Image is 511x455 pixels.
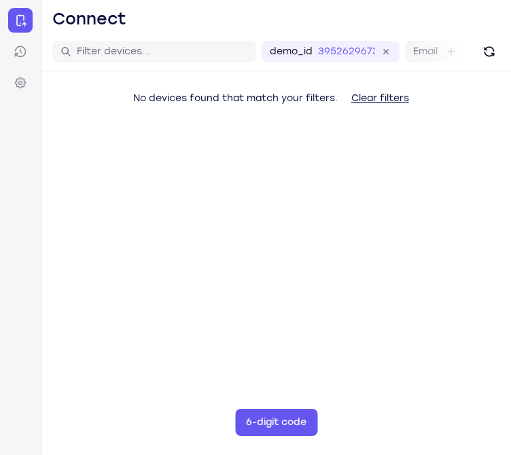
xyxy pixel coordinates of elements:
[8,39,33,64] a: Sessions
[77,45,248,58] input: Filter devices...
[270,45,313,58] label: demo_id
[8,71,33,95] a: Settings
[478,41,500,62] button: Refresh
[133,92,338,104] span: No devices found that match your filters.
[235,409,317,436] button: 6-digit code
[413,45,438,58] label: Email
[340,85,420,112] button: Clear filters
[8,8,33,33] a: Connect
[52,8,126,30] h1: Connect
